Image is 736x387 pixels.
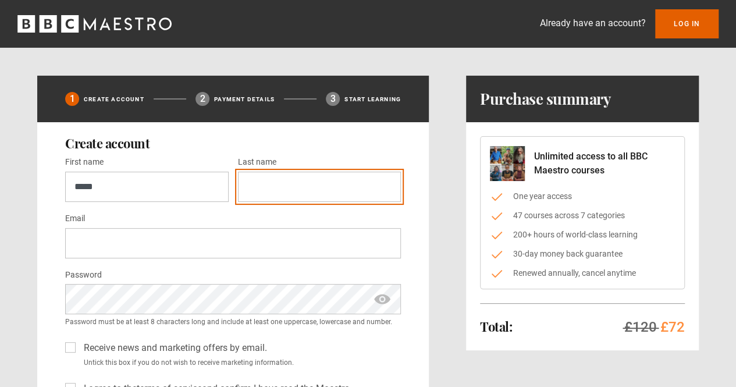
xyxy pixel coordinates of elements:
[373,284,392,314] span: show password
[344,95,401,104] p: Start learning
[195,92,209,106] div: 2
[79,357,401,368] small: Untick this box if you do not wish to receive marketing information.
[490,267,675,279] li: Renewed annually, cancel anytime
[540,16,646,30] p: Already have an account?
[490,229,675,241] li: 200+ hours of world-class learning
[17,15,172,33] svg: BBC Maestro
[490,190,675,203] li: One year access
[326,92,340,106] div: 3
[490,210,675,222] li: 47 courses across 7 categories
[65,212,85,226] label: Email
[624,319,657,335] span: £120
[79,341,267,355] label: Receive news and marketing offers by email.
[655,9,719,38] a: Log In
[65,136,401,150] h2: Create account
[65,155,104,169] label: First name
[214,95,275,104] p: Payment details
[65,317,401,327] small: Password must be at least 8 characters long and include at least one uppercase, lowercase and num...
[84,95,144,104] p: Create Account
[480,90,611,108] h1: Purchase summary
[534,150,675,177] p: Unlimited access to all BBC Maestro courses
[65,92,79,106] div: 1
[660,319,685,335] span: £72
[490,248,675,260] li: 30-day money back guarantee
[238,155,276,169] label: Last name
[65,268,102,282] label: Password
[480,319,512,333] h2: Total:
